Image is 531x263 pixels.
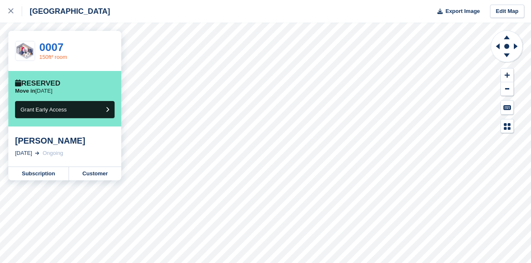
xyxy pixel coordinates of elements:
button: Zoom Out [501,82,513,96]
a: 150ft² room [39,54,67,60]
span: Move in [15,88,35,94]
button: Zoom In [501,68,513,82]
span: Grant Early Access [20,106,67,113]
button: Keyboard Shortcuts [501,101,513,114]
p: [DATE] [15,88,52,94]
div: Ongoing [43,149,63,157]
div: Reserved [15,79,60,88]
div: [GEOGRAPHIC_DATA] [22,6,110,16]
span: Export Image [445,7,480,15]
button: Export Image [432,5,480,18]
img: arrow-right-light-icn-cde0832a797a2874e46488d9cf13f60e5c3a73dbe684e267c42b8395dfbc2abf.svg [35,152,39,155]
button: Grant Early Access [15,101,115,118]
a: 0007 [39,41,64,53]
button: Map Legend [501,119,513,133]
a: Customer [69,167,121,180]
div: [PERSON_NAME] [15,136,115,146]
a: Subscription [8,167,69,180]
a: Edit Map [490,5,524,18]
div: [DATE] [15,149,32,157]
img: 150FT.png [15,42,35,60]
